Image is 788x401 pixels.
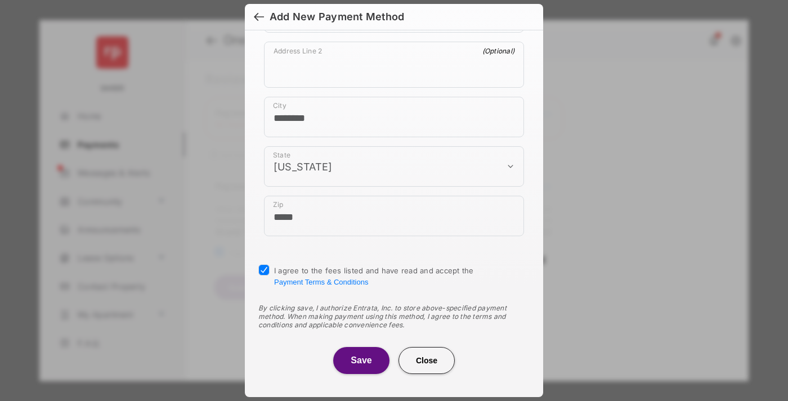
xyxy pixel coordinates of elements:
button: Close [399,347,455,374]
div: payment_method_screening[postal_addresses][locality] [264,97,524,137]
div: payment_method_screening[postal_addresses][administrativeArea] [264,146,524,187]
button: I agree to the fees listed and have read and accept the [274,278,368,286]
div: payment_method_screening[postal_addresses][postalCode] [264,196,524,236]
button: Save [333,347,389,374]
span: I agree to the fees listed and have read and accept the [274,266,474,286]
div: payment_method_screening[postal_addresses][addressLine2] [264,42,524,88]
div: By clicking save, I authorize Entrata, Inc. to store above-specified payment method. When making ... [258,304,530,329]
div: Add New Payment Method [270,11,404,23]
